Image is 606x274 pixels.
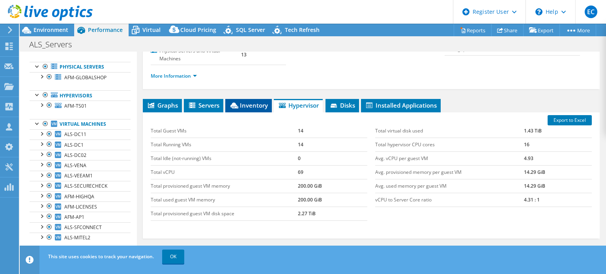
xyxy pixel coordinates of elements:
span: Performance [88,26,123,34]
a: Share [491,24,524,36]
a: ALS-DC02 [30,150,131,160]
td: Avg. vCPU per guest VM [375,151,524,165]
span: ALS-VEEAM1 [64,172,93,179]
span: Installed Applications [365,101,437,109]
span: ALS-SFCONNECT [64,224,102,231]
a: ALS-MITEL2 [30,233,131,243]
span: ALS-DC11 [64,131,86,138]
td: vCPU to Server Core ratio [375,193,524,207]
td: 69 [298,165,367,179]
span: Cloud Pricing [180,26,216,34]
td: 14 [298,138,367,151]
a: ALS-VEEAM1 [30,171,131,181]
td: Total provisioned guest VM memory [151,179,298,193]
a: OK [162,250,184,264]
td: Total vCPU [151,165,298,179]
td: 200.00 GiB [298,179,367,193]
a: Export to Excel [548,115,592,125]
svg: \n [535,8,542,15]
td: 14.29 GiB [524,165,592,179]
td: Avg. provisioned memory per guest VM [375,165,524,179]
span: This site uses cookies to track your navigation. [48,253,154,260]
span: SQL Server [236,26,265,34]
td: 14 [298,124,367,138]
span: AFM-AP1 [64,214,84,220]
span: ALS-MITEL2 [64,234,90,241]
a: AFM-AP1 [30,212,131,222]
a: ALS-VENA [30,160,131,170]
td: 4.31 : 1 [524,193,592,207]
span: EC [585,6,597,18]
td: 1.43 TiB [524,124,592,138]
span: AFM-HIGHQA [64,193,94,200]
a: More [559,24,596,36]
td: 0 [298,151,367,165]
td: Total used guest VM memory [151,193,298,207]
td: Total Idle (not-running) VMs [151,151,298,165]
b: 13 [241,51,247,58]
a: More Information [151,73,197,79]
td: 16 [524,138,592,151]
a: AFM-GLOBALSHOP [30,72,131,82]
td: Total virtual disk used [375,124,524,138]
a: ALS-SECURECHECK [30,181,131,191]
td: 2.27 TiB [298,207,367,220]
span: AFM-TS01 [64,103,87,109]
span: Graphs [147,101,178,109]
a: Export [523,24,560,36]
span: ALS-DC1 [64,142,84,148]
span: Disks [329,101,355,109]
td: 14.29 GiB [524,179,592,193]
td: 200.00 GiB [298,193,367,207]
span: AFM-GLOBALSHOP [64,74,107,81]
span: Inventory [229,101,268,109]
a: AFM-HIGHQA [30,191,131,201]
span: Tech Refresh [285,26,320,34]
td: 4.93 [524,151,592,165]
a: Reports [454,24,492,36]
span: Hypervisor [278,101,319,109]
h1: ALS_Servers [26,40,84,49]
span: Environment [34,26,68,34]
a: AFM-LICENSES [30,201,131,212]
a: ALS-SFCONNECT [30,222,131,233]
span: ALS-DC02 [64,152,86,158]
a: Physical Servers [30,62,131,72]
a: ALS-DC11 [30,129,131,140]
td: Total hypervisor CPU cores [375,138,524,151]
td: Total Running VMs [151,138,298,151]
td: Total Guest VMs [151,124,298,138]
span: ALS-VENA [64,162,86,169]
a: Virtual Machines [30,119,131,129]
span: ALS-SECURECHECK [64,183,107,189]
span: Servers [188,101,219,109]
span: Virtual [142,26,161,34]
a: Hypervisors [30,90,131,101]
td: Avg. used memory per guest VM [375,179,524,193]
span: AFM-LICENSES [64,203,97,210]
a: ALS-DC1 [30,140,131,150]
label: Physical Servers and Virtual Machines [151,47,241,63]
td: Total provisioned guest VM disk space [151,207,298,220]
a: AFM-TS01 [30,101,131,111]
